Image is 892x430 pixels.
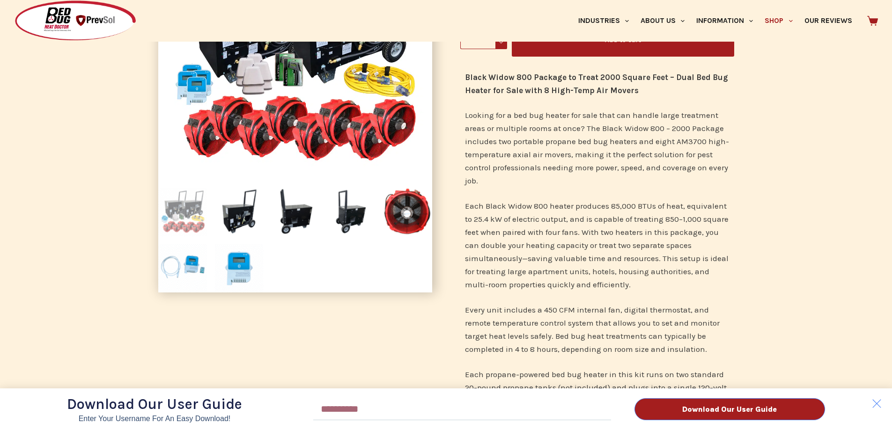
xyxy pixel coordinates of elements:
[682,406,777,413] span: Download Our User Guide
[634,398,825,420] button: Download Our User Guide
[67,396,242,413] span: Download Our User Guide
[67,415,242,423] p: Enter Your Username for an Easy Download!
[7,4,36,32] button: Open LiveChat chat widget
